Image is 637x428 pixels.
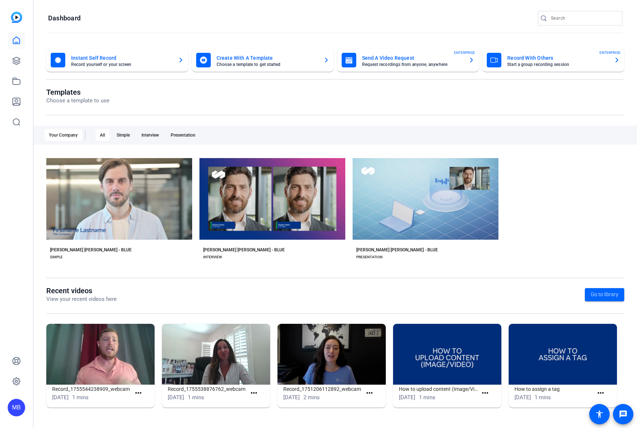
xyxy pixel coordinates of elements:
mat-icon: accessibility [595,410,604,419]
span: ENTERPRISE [454,50,475,55]
div: All [96,129,109,141]
mat-card-subtitle: Request recordings from anyone, anywhere [362,62,463,67]
mat-icon: more_horiz [249,389,259,398]
span: 1 mins [188,394,204,401]
span: 1 mins [419,394,435,401]
img: How to assign a tag [509,324,617,385]
img: How to upload content (Image/Video) [393,324,501,385]
mat-card-title: Instant Self Record [71,54,172,62]
div: PRESENTATION [356,254,382,260]
div: SIMPLE [50,254,63,260]
p: Choose a template to use [46,97,109,105]
img: Record_1755544238909_webcam [46,324,155,385]
mat-card-subtitle: Choose a template to get started [217,62,318,67]
input: Search [551,14,617,23]
h1: Record_1755538876762_webcam [168,385,246,393]
div: Presentation [166,129,200,141]
img: blue-gradient.svg [11,12,22,23]
h1: Recent videos [46,286,117,295]
mat-icon: more_horiz [596,389,605,398]
span: [DATE] [168,394,184,401]
mat-icon: more_horiz [134,389,143,398]
div: Your Company [44,129,82,141]
mat-card-title: Record With Others [507,54,608,62]
span: [DATE] [283,394,300,401]
span: [DATE] [399,394,415,401]
a: Go to library [585,288,624,301]
h1: How to upload content (Image/Video) [399,385,478,393]
span: ENTERPRISE [599,50,621,55]
span: 2 mins [303,394,320,401]
span: 1 mins [535,394,551,401]
button: Send A Video RequestRequest recordings from anyone, anywhereENTERPRISE [337,48,479,72]
button: Record With OthersStart a group recording sessionENTERPRISE [482,48,624,72]
mat-card-title: Create With A Template [217,54,318,62]
mat-card-title: Send A Video Request [362,54,463,62]
div: Interview [137,129,163,141]
button: Instant Self RecordRecord yourself or your screen [46,48,188,72]
div: [PERSON_NAME] [PERSON_NAME] - BLUE [50,247,132,253]
span: Go to library [591,291,618,298]
h1: Dashboard [48,14,81,23]
div: [PERSON_NAME] [PERSON_NAME] - BLUE [356,247,438,253]
div: Simple [112,129,134,141]
span: [DATE] [52,394,69,401]
h1: Record_1751206112892_webcam [283,385,362,393]
h1: Templates [46,88,109,97]
mat-icon: more_horiz [481,389,490,398]
img: Record_1755538876762_webcam [162,324,270,385]
mat-icon: more_horiz [365,389,374,398]
mat-icon: message [619,410,628,419]
div: [PERSON_NAME] [PERSON_NAME] - BLUE [203,247,285,253]
img: Record_1751206112892_webcam [277,324,386,385]
div: INTERVIEW [203,254,222,260]
button: Create With A TemplateChoose a template to get started [192,48,334,72]
span: [DATE] [514,394,531,401]
mat-card-subtitle: Start a group recording session [507,62,608,67]
p: View your recent videos here [46,295,117,303]
div: MB [8,399,25,416]
h1: Record_1755544238909_webcam [52,385,131,393]
mat-card-subtitle: Record yourself or your screen [71,62,172,67]
span: 1 mins [72,394,89,401]
h1: How to assign a tag [514,385,593,393]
